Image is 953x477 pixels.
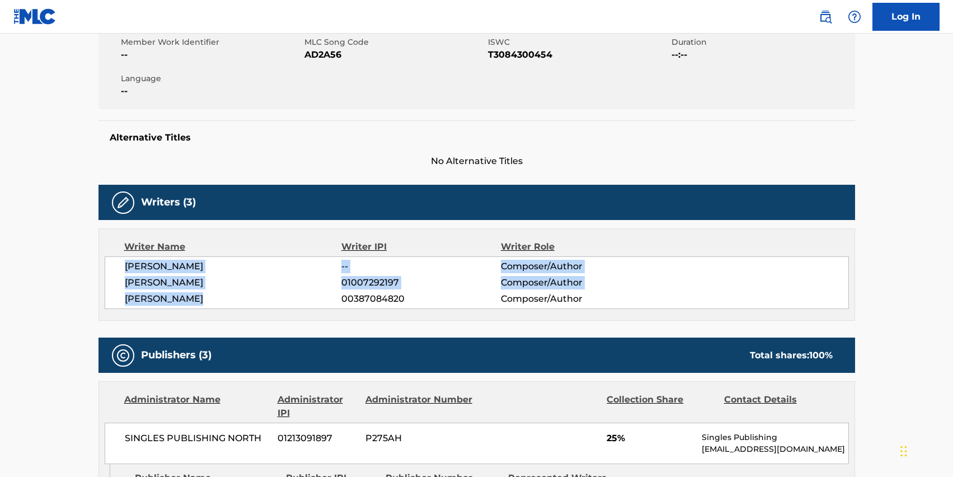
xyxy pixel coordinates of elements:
[672,36,852,48] span: Duration
[488,36,669,48] span: ISWC
[672,48,852,62] span: --:--
[897,423,953,477] iframe: Chat Widget
[365,393,474,420] div: Administrator Number
[125,432,270,445] span: SINGLES PUBLISHING NORTH
[125,292,342,306] span: [PERSON_NAME]
[843,6,866,28] div: Help
[750,349,833,362] div: Total shares:
[809,350,833,361] span: 100 %
[848,10,861,24] img: help
[341,292,500,306] span: 00387084820
[341,276,500,289] span: 01007292197
[304,48,485,62] span: AD2A56
[121,36,302,48] span: Member Work Identifier
[124,393,269,420] div: Administrator Name
[121,85,302,98] span: --
[125,276,342,289] span: [PERSON_NAME]
[110,132,844,143] h5: Alternative Titles
[872,3,940,31] a: Log In
[501,292,646,306] span: Composer/Author
[116,349,130,362] img: Publishers
[141,349,212,362] h5: Publishers (3)
[814,6,837,28] a: Public Search
[341,240,501,254] div: Writer IPI
[702,432,848,443] p: Singles Publishing
[121,73,302,85] span: Language
[702,443,848,455] p: [EMAIL_ADDRESS][DOMAIN_NAME]
[278,432,357,445] span: 01213091897
[121,48,302,62] span: --
[13,8,57,25] img: MLC Logo
[365,432,474,445] span: P275AH
[125,260,342,273] span: [PERSON_NAME]
[124,240,342,254] div: Writer Name
[607,393,715,420] div: Collection Share
[278,393,357,420] div: Administrator IPI
[501,276,646,289] span: Composer/Author
[607,432,693,445] span: 25%
[141,196,196,209] h5: Writers (3)
[341,260,500,273] span: --
[116,196,130,209] img: Writers
[501,260,646,273] span: Composer/Author
[304,36,485,48] span: MLC Song Code
[488,48,669,62] span: T3084300454
[819,10,832,24] img: search
[900,434,907,468] div: Drag
[98,155,855,168] span: No Alternative Titles
[724,393,833,420] div: Contact Details
[501,240,646,254] div: Writer Role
